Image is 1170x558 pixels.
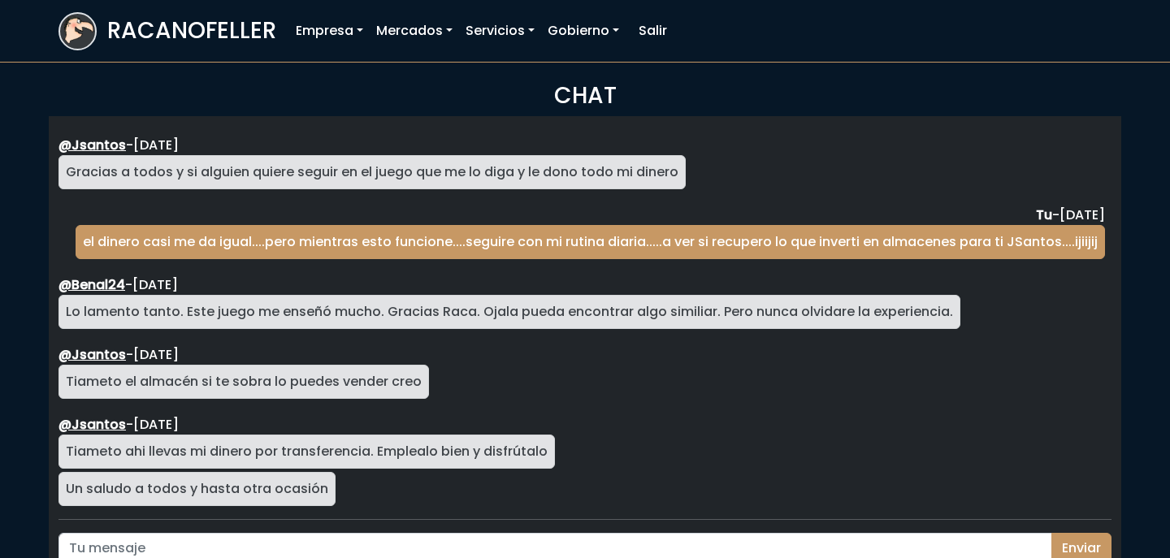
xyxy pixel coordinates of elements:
[370,15,459,47] a: Mercados
[58,136,1105,155] div: -
[58,295,960,329] div: Lo lamento tanto. Este juego me enseñó mucho. Gracias Raca. Ojala pueda encontrar algo similiar. ...
[1059,205,1105,224] span: martes, mayo 13, 2025 6:44 PM
[58,275,1105,295] div: -
[58,415,1105,435] div: -
[133,136,179,154] span: martes, mayo 13, 2025 3:42 PM
[58,275,125,294] a: @Benal24
[58,155,686,189] div: Gracias a todos y si alguien quiere seguir en el juego que me lo diga y le dono todo mi dinero
[76,225,1105,259] div: el dinero casi me da igual....pero mientras esto funcione....seguire con mi rutina diaria.....a v...
[132,275,178,294] span: martes, mayo 13, 2025 9:08 PM
[58,365,429,399] div: Tiameto el almacén si te sobra lo puedes vender creo
[58,415,126,434] a: @Jsantos
[133,345,179,364] span: miércoles, mayo 14, 2025 2:59 PM
[58,82,1111,110] h3: CHAT
[58,435,555,469] div: Tiameto ahi llevas mi dinero por transferencia. Emplealo bien y disfrútalo
[107,17,276,45] h3: RACANOFELLER
[632,15,674,47] a: Salir
[58,345,126,364] a: @Jsantos
[58,472,336,506] div: Un saludo a todos y hasta otra ocasión
[58,345,1105,365] div: -
[133,415,179,434] span: miércoles, mayo 14, 2025 3:10 PM
[58,8,276,54] a: RACANOFELLER
[459,15,541,47] a: Servicios
[58,205,1105,225] div: -
[1036,205,1052,224] strong: Tu
[541,15,626,47] a: Gobierno
[60,14,95,45] img: logoracarojo.png
[58,136,126,154] a: @Jsantos
[289,15,370,47] a: Empresa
